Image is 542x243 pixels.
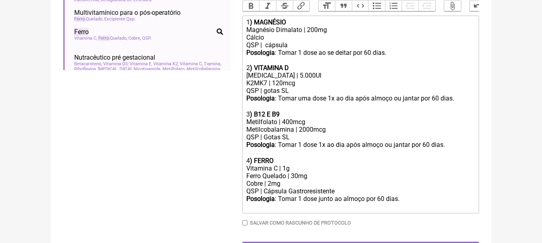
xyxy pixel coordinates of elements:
strong: Posologia [246,141,275,149]
div: Vitamina C | 1g [246,165,474,172]
span: Nutracêutico pré gestacional [74,54,155,61]
button: Increase Level [418,1,435,11]
span: Vitamina K2 [153,61,179,66]
span: Metilfolato [162,66,185,72]
div: : Tomar 1 dose 1x ao dia após almoço ou jantar por 60 dias. ㅤ [246,141,474,157]
strong: ) VITAMINA D [250,64,289,72]
button: Bold [243,1,260,11]
strong: Posologia [246,94,275,102]
div: Metilcobalamina | 2000mcg [246,126,474,133]
div: K2MK7 | 120mcg [246,79,474,87]
button: Undo [470,1,487,11]
span: Quelado [74,16,103,22]
strong: ) MAGNÉSIO [250,18,286,26]
span: Multivitamínico para o pós-operatório [74,9,181,16]
span: Tiamina [204,61,221,66]
span: Ferro [74,16,86,22]
div: Ferro Quelado | 30mg [246,172,474,180]
span: Riboflavina [74,66,97,72]
button: Attach Files [444,1,461,11]
strong: ) FERRO [250,157,274,165]
span: Betacaroteno [74,61,102,66]
div: QSP | Cápsula Gastroresistente [246,187,474,195]
button: Bullets [368,1,385,11]
div: QSP | Gotas SL [246,133,474,141]
button: Link [293,1,310,11]
button: Heading [319,1,335,11]
span: Vitamina C [180,61,203,66]
button: Quote [335,1,352,11]
span: Vitamina C [74,36,97,41]
button: Italic [259,1,276,11]
div: [MEDICAL_DATA] | 5.000UI [246,72,474,79]
span: Nicotinamida [134,66,161,72]
div: 4 [246,157,474,165]
div: : Tomar 1 dose junto ao almoço por 60 dias. [246,195,474,210]
strong: Posologia [246,49,275,56]
div: Metilfolato | 400mcg [246,118,474,126]
span: Cobre [128,36,141,41]
label: Salvar como rascunho de Protocolo [250,220,351,226]
span: Vitamina E [130,61,152,66]
span: Metilcobalamina [187,66,221,72]
button: Strikethrough [276,1,293,11]
div: 3 [246,110,474,118]
strong: ) B12 E B9 [250,110,280,118]
span: QSP [142,36,151,41]
button: Decrease Level [402,1,418,11]
div: : Tomar uma dose 1x ao dia após almoço ou jantar por 60 dias. ㅤ [246,94,474,110]
span: Ferro [98,36,110,41]
div: 2 [246,64,474,72]
strong: Posologia [246,195,275,203]
span: Vitamina D3 [103,61,128,66]
button: Numbers [385,1,402,11]
div: Cobre | 2mg [246,180,474,187]
span: Ferro [74,28,89,36]
div: : Tomar 1 dose ao se deitar por 60 dias. [246,49,474,64]
span: Quelado [98,36,127,41]
span: Excipiente Qsp [104,16,136,22]
span: [MEDICAL_DATA] [98,66,132,72]
div: QSP | gotas SL [246,87,474,94]
button: Code [352,1,369,11]
div: Magnésio Dimalato | 200mg Cálcio QSP | cápsula [246,26,474,49]
div: 1 [246,18,474,26]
